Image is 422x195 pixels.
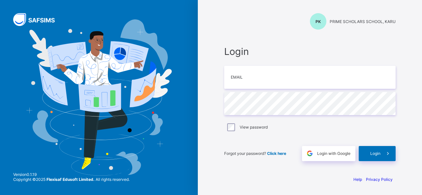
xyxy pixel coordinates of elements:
img: SAFSIMS Logo [13,13,63,26]
a: Help [353,177,362,182]
span: Login [370,151,380,156]
a: Click here [267,151,286,156]
span: Login with Google [317,151,350,156]
span: PRIME SCHOLARS SCHOOL, KARU [330,19,396,24]
img: Hero Image [26,19,171,175]
span: Login [224,46,396,57]
img: google.396cfc9801f0270233282035f929180a.svg [306,150,314,157]
span: Forgot your password? [224,151,286,156]
label: View password [240,125,268,130]
strong: Flexisaf Edusoft Limited. [46,177,95,182]
a: Privacy Policy [366,177,393,182]
span: Version 0.1.19 [13,172,130,177]
span: PK [316,19,321,24]
span: Copyright © 2025 All rights reserved. [13,177,130,182]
